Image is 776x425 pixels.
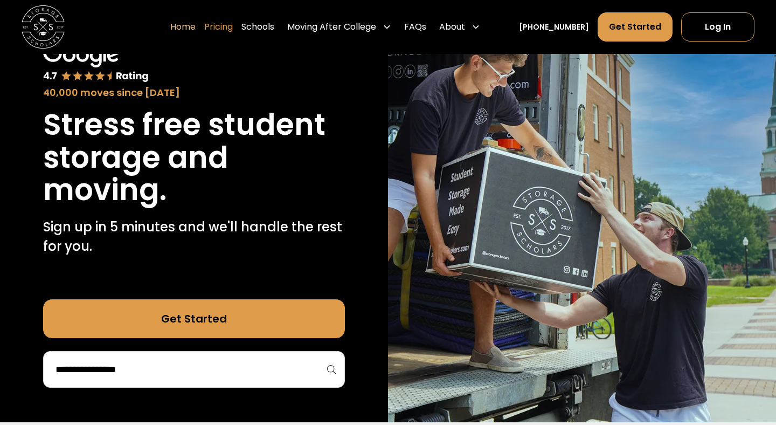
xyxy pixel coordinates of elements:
a: Log In [681,12,754,42]
a: [PHONE_NUMBER] [519,22,589,33]
a: FAQs [404,12,426,42]
img: Storage Scholars makes moving and storage easy. [388,8,776,422]
h1: Stress free student storage and moving. [43,108,345,207]
a: Home [170,12,196,42]
a: Get Started [598,12,673,42]
div: About [439,20,465,33]
a: Get Started [43,299,345,338]
img: Storage Scholars main logo [22,5,65,49]
a: Schools [241,12,274,42]
a: Pricing [204,12,233,42]
div: Moving After College [287,20,376,33]
div: Moving After College [283,12,396,42]
div: 40,000 moves since [DATE] [43,85,345,100]
p: Sign up in 5 minutes and we'll handle the rest for you. [43,217,345,256]
div: About [435,12,484,42]
img: Google 4.7 star rating [43,43,149,83]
